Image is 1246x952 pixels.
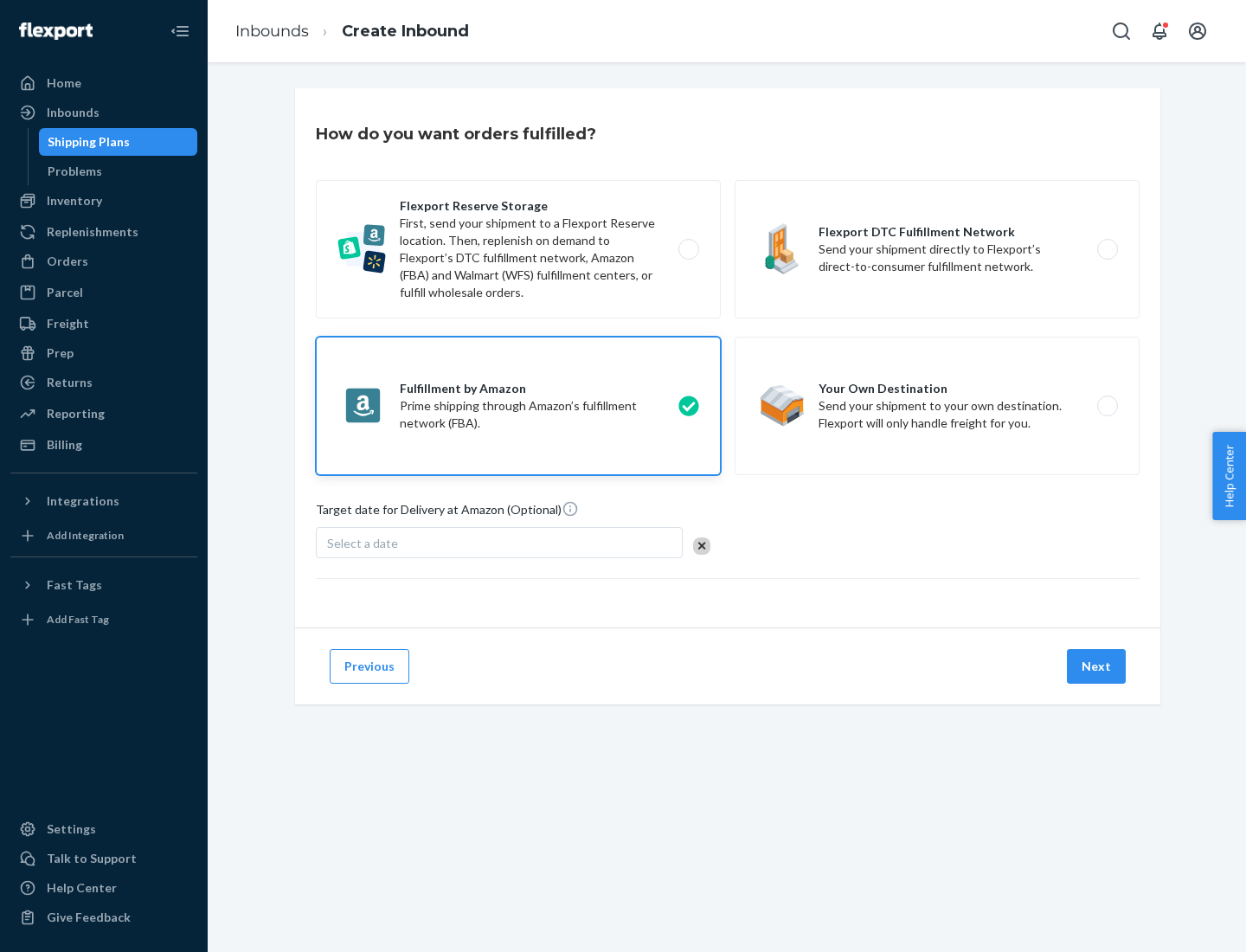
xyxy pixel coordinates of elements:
[1067,649,1126,684] button: Next
[10,487,197,515] button: Integrations
[10,522,197,550] a: Add Integration
[10,99,197,126] a: Inbounds
[47,576,102,594] div: Fast Tags
[342,22,469,41] a: Create Inbound
[10,815,197,843] a: Settings
[47,374,93,391] div: Returns
[47,104,100,121] div: Inbounds
[10,845,197,872] a: Talk to Support
[47,405,105,422] div: Reporting
[47,909,131,926] div: Give Feedback
[47,253,88,270] div: Orders
[19,23,93,40] img: Flexport logo
[47,223,138,241] div: Replenishments
[47,612,109,627] div: Add Fast Tag
[10,310,197,338] a: Freight
[47,528,124,543] div: Add Integration
[39,158,198,185] a: Problems
[10,69,197,97] a: Home
[10,874,197,902] a: Help Center
[10,187,197,215] a: Inventory
[47,74,81,92] div: Home
[10,431,197,459] a: Billing
[39,128,198,156] a: Shipping Plans
[10,904,197,931] button: Give Feedback
[10,369,197,396] a: Returns
[330,649,409,684] button: Previous
[47,436,82,453] div: Billing
[10,606,197,634] a: Add Fast Tag
[10,248,197,275] a: Orders
[48,133,130,151] div: Shipping Plans
[47,850,137,867] div: Talk to Support
[316,123,596,145] h3: How do you want orders fulfilled?
[47,820,96,838] div: Settings
[1212,432,1246,520] button: Help Center
[47,344,74,362] div: Prep
[10,339,197,367] a: Prep
[327,536,398,550] span: Select a date
[1142,14,1177,48] button: Open notifications
[235,22,309,41] a: Inbounds
[10,279,197,306] a: Parcel
[10,571,197,599] button: Fast Tags
[163,14,197,48] button: Close Navigation
[1104,14,1139,48] button: Open Search Box
[222,6,483,57] ol: breadcrumbs
[47,284,83,301] div: Parcel
[47,492,119,510] div: Integrations
[10,218,197,246] a: Replenishments
[48,163,102,180] div: Problems
[316,500,579,525] span: Target date for Delivery at Amazon (Optional)
[47,879,117,897] div: Help Center
[1180,14,1215,48] button: Open account menu
[47,315,89,332] div: Freight
[10,400,197,428] a: Reporting
[47,192,102,209] div: Inventory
